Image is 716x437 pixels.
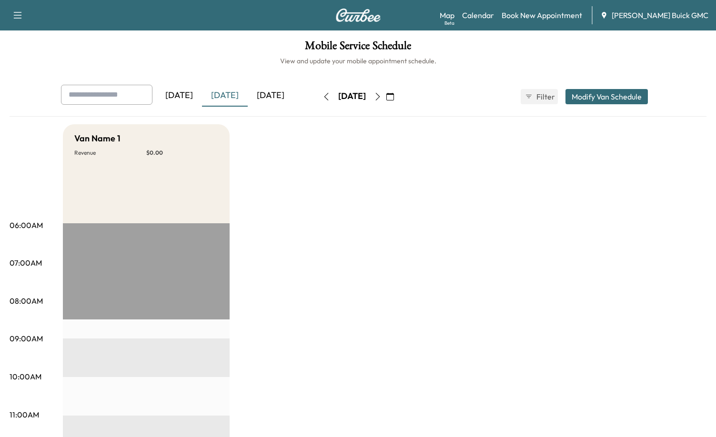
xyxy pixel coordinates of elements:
[335,9,381,22] img: Curbee Logo
[10,219,43,231] p: 06:00AM
[612,10,708,21] span: [PERSON_NAME] Buick GMC
[444,20,454,27] div: Beta
[10,257,42,268] p: 07:00AM
[156,85,202,107] div: [DATE]
[74,132,121,145] h5: Van Name 1
[565,89,648,104] button: Modify Van Schedule
[202,85,248,107] div: [DATE]
[10,295,43,307] p: 08:00AM
[10,409,39,420] p: 11:00AM
[502,10,582,21] a: Book New Appointment
[338,90,366,102] div: [DATE]
[10,333,43,344] p: 09:00AM
[10,40,706,56] h1: Mobile Service Schedule
[10,56,706,66] h6: View and update your mobile appointment schedule.
[521,89,558,104] button: Filter
[146,149,218,157] p: $ 0.00
[462,10,494,21] a: Calendar
[440,10,454,21] a: MapBeta
[10,371,41,382] p: 10:00AM
[536,91,554,102] span: Filter
[74,149,146,157] p: Revenue
[248,85,293,107] div: [DATE]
